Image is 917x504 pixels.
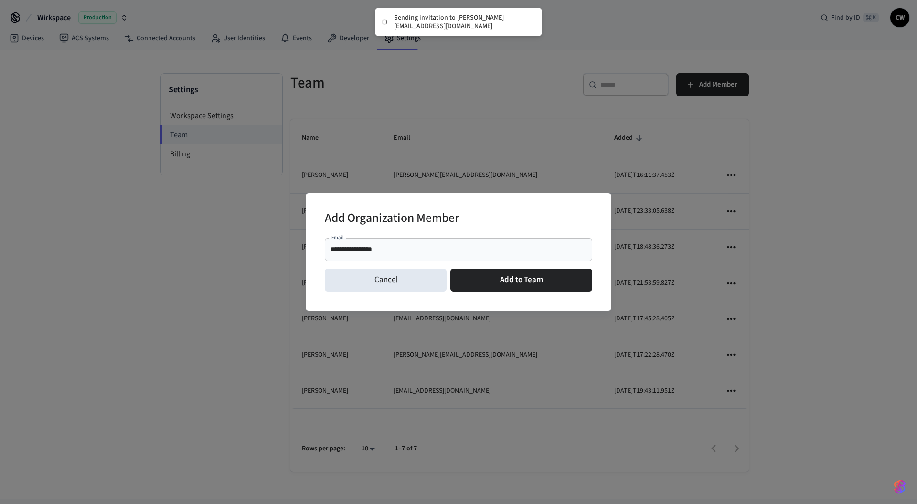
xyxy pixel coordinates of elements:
label: Email [331,234,344,241]
button: Cancel [325,269,447,292]
h2: Add Organization Member [325,205,459,234]
div: Sending invitation to [PERSON_NAME][EMAIL_ADDRESS][DOMAIN_NAME] [394,13,533,31]
img: SeamLogoGradient.69752ec5.svg [894,479,906,494]
button: Add to Team [450,269,592,292]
